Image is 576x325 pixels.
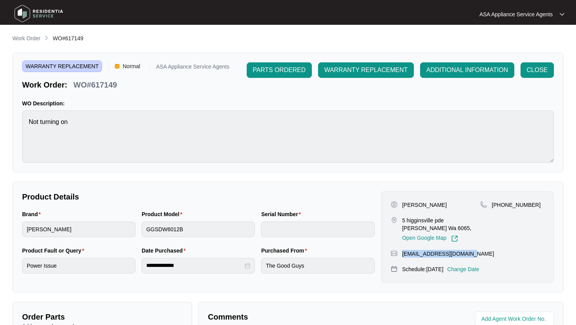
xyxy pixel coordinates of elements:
[115,64,119,69] img: Vercel Logo
[11,34,42,43] a: Work Order
[261,210,304,218] label: Serial Number
[480,201,487,208] img: map-pin
[22,110,554,163] textarea: Not turning on
[451,235,458,242] img: Link-External
[560,12,564,16] img: dropdown arrow
[22,247,87,254] label: Product Fault or Query
[391,250,398,257] img: map-pin
[22,210,44,218] label: Brand
[391,217,398,224] img: map-pin
[12,2,66,25] img: residentia service logo
[420,62,514,78] button: ADDITIONAL INFORMATION
[156,64,229,72] p: ASA Appliance Service Agents
[402,250,494,258] p: [EMAIL_ADDRESS][DOMAIN_NAME]
[391,201,398,208] img: user-pin
[479,10,553,18] p: ASA Appliance Service Agents
[22,79,67,90] p: Work Order:
[521,62,554,78] button: CLOSE
[208,311,375,322] p: Comments
[402,265,443,273] p: Schedule: [DATE]
[324,65,408,75] span: WARRANTY REPLACEMENT
[402,217,480,232] p: 5 higginsville pde [PERSON_NAME] Wa 6065,
[22,191,375,202] p: Product Details
[43,35,50,41] img: chevron-right
[247,62,312,78] button: PARTS ORDERED
[53,35,83,41] span: WO#617149
[22,100,554,107] p: WO Description:
[22,222,135,237] input: Brand
[402,201,447,209] p: [PERSON_NAME]
[447,265,479,273] p: Change Date
[261,222,374,237] input: Serial Number
[119,60,143,72] span: Normal
[391,265,398,272] img: map-pin
[22,60,102,72] span: WARRANTY REPLACEMENT
[261,258,374,273] input: Purchased From
[318,62,414,78] button: WARRANTY REPLACEMENT
[142,222,255,237] input: Product Model
[12,34,40,42] p: Work Order
[146,261,243,270] input: Date Purchased
[22,258,135,273] input: Product Fault or Query
[402,235,458,242] a: Open Google Map
[492,201,541,209] p: [PHONE_NUMBER]
[426,65,508,75] span: ADDITIONAL INFORMATION
[253,65,306,75] span: PARTS ORDERED
[142,247,189,254] label: Date Purchased
[22,311,182,322] p: Order Parts
[261,247,310,254] label: Purchased From
[527,65,548,75] span: CLOSE
[73,79,117,90] p: WO#617149
[481,315,549,324] input: Add Agent Work Order No.
[142,210,185,218] label: Product Model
